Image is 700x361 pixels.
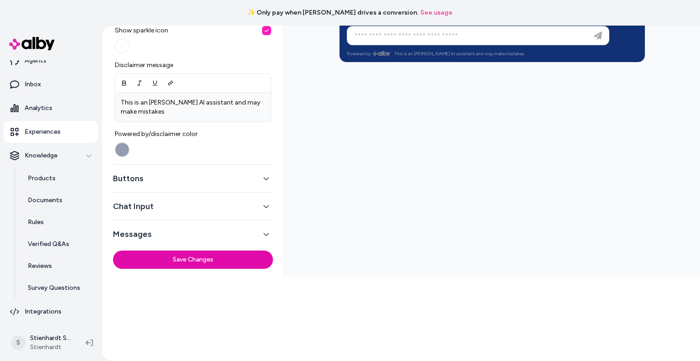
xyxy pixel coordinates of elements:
button: Italic (Ctrl+U) [132,75,147,91]
p: Documents [28,196,62,205]
a: Rules [19,211,98,233]
div: Disclaimer message [115,61,271,122]
img: alby Logo [9,37,55,50]
a: Integrations [4,301,98,323]
a: Survey Questions [19,277,98,299]
p: Verified Q&As [28,240,69,249]
p: Rules [28,218,44,227]
a: Products [19,167,98,189]
span: Show sparkle icon [115,26,271,35]
p: Inbox [25,80,41,89]
a: Inbox [4,73,98,95]
a: Verified Q&As [19,233,98,255]
button: Underline (Ctrl+I) [147,75,163,91]
span: Stienhardt [30,343,71,352]
button: Bold (Ctrl+B) [116,75,132,91]
p: Survey Questions [28,283,80,293]
span: ✨ Only pay when [PERSON_NAME] drives a conversion. [247,8,418,17]
button: Buttons [113,172,273,185]
p: Reviews [28,262,52,271]
a: Agents [4,50,98,72]
button: Save Changes [113,251,273,269]
p: Integrations [25,307,62,316]
span: S [11,335,26,350]
button: Chat Input [113,200,273,213]
a: Analytics [4,97,98,119]
p: This is an [PERSON_NAME] AI assistant and may make mistakes [121,98,265,116]
button: Link [163,75,178,91]
a: Experiences [4,121,98,143]
a: Reviews [19,255,98,277]
button: Powered by/disclaimer color [115,142,129,157]
p: Knowledge [25,151,57,160]
p: Analytics [25,104,52,113]
button: Messages [113,228,273,241]
p: Products [28,174,56,183]
p: Stienhardt Shopify [30,334,71,343]
p: Experiences [25,127,61,136]
a: See usage [420,8,453,17]
button: Knowledge [4,145,98,167]
a: Documents [19,189,98,211]
span: Powered by/disclaimer color [115,130,271,139]
p: Agents [25,56,46,65]
button: SStienhardt ShopifyStienhardt [5,328,78,357]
